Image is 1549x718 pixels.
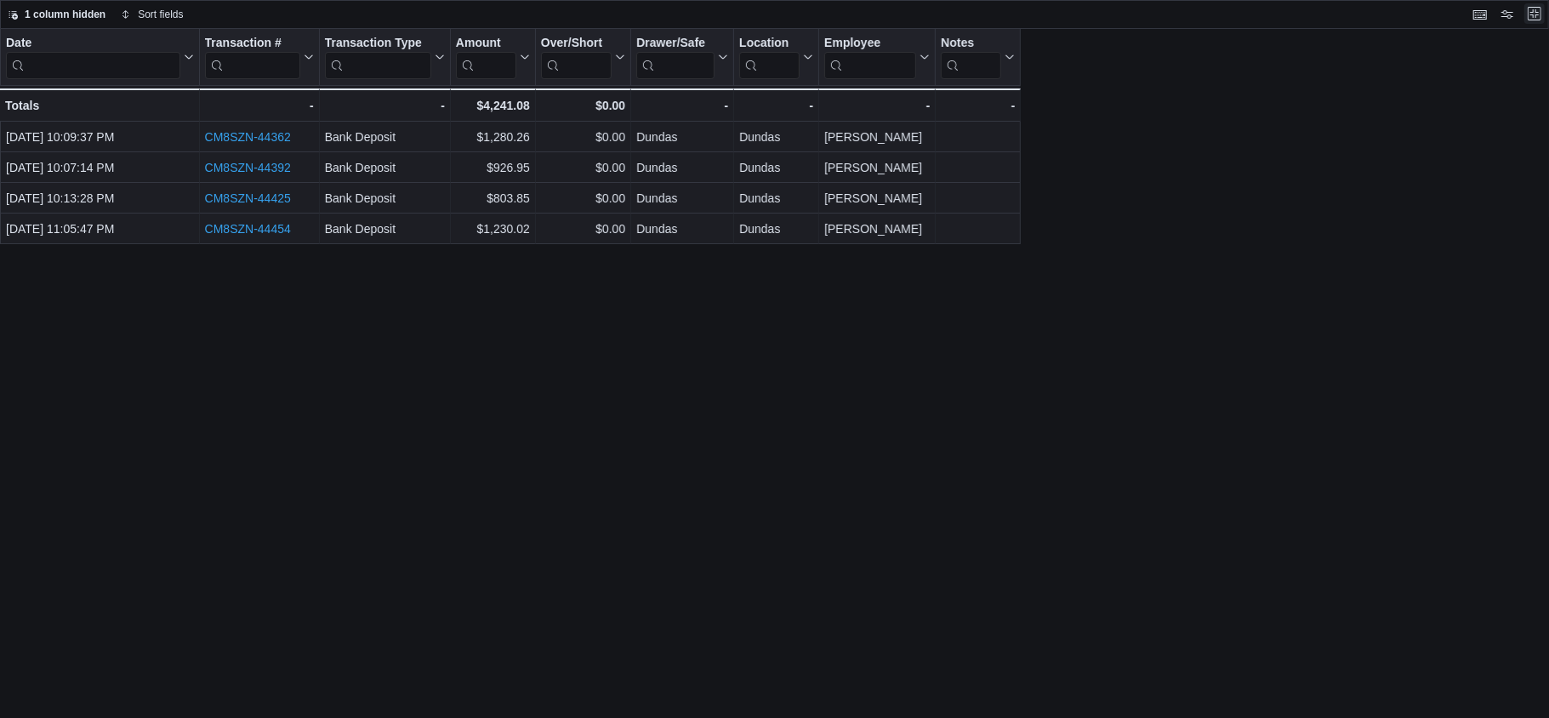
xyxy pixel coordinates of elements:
[739,36,800,52] div: Location
[456,36,516,79] div: Amount
[541,36,625,79] button: Over/Short
[739,188,813,208] div: Dundas
[541,219,625,239] div: $0.00
[824,95,930,116] div: -
[824,157,930,178] div: [PERSON_NAME]
[636,36,715,79] div: Drawer/Safe
[824,36,916,79] div: Employee
[739,127,813,147] div: Dundas
[541,188,625,208] div: $0.00
[541,36,612,52] div: Over/Short
[205,36,300,79] div: Transaction # URL
[325,36,431,52] div: Transaction Type
[541,127,625,147] div: $0.00
[6,188,194,208] div: [DATE] 10:13:28 PM
[325,36,431,79] div: Transaction Type
[824,219,930,239] div: [PERSON_NAME]
[325,188,445,208] div: Bank Deposit
[6,36,194,79] button: Date
[456,95,530,116] div: $4,241.08
[824,36,930,79] button: Employee
[941,36,1001,79] div: Notes
[6,127,194,147] div: [DATE] 10:09:37 PM
[325,219,445,239] div: Bank Deposit
[6,36,180,79] div: Date
[941,36,1015,79] button: Notes
[824,188,930,208] div: [PERSON_NAME]
[739,219,813,239] div: Dundas
[205,36,300,52] div: Transaction #
[456,36,530,79] button: Amount
[456,219,530,239] div: $1,230.02
[541,95,625,116] div: $0.00
[325,36,445,79] button: Transaction Type
[636,157,728,178] div: Dundas
[739,36,800,79] div: Location
[205,191,291,205] a: CM8SZN-44425
[325,157,445,178] div: Bank Deposit
[1524,3,1545,24] button: Exit fullscreen
[138,8,183,21] span: Sort fields
[739,95,813,116] div: -
[636,188,728,208] div: Dundas
[5,95,194,116] div: Totals
[636,36,728,79] button: Drawer/Safe
[824,36,916,52] div: Employee
[205,95,314,116] div: -
[739,157,813,178] div: Dundas
[1497,4,1518,25] button: Display options
[205,36,314,79] button: Transaction #
[6,157,194,178] div: [DATE] 10:07:14 PM
[205,222,291,236] a: CM8SZN-44454
[6,36,180,52] div: Date
[325,127,445,147] div: Bank Deposit
[941,36,1001,52] div: Notes
[636,127,728,147] div: Dundas
[456,188,530,208] div: $803.85
[456,36,516,52] div: Amount
[941,95,1015,116] div: -
[325,95,445,116] div: -
[636,219,728,239] div: Dundas
[456,157,530,178] div: $926.95
[6,219,194,239] div: [DATE] 11:05:47 PM
[636,36,715,52] div: Drawer/Safe
[541,36,612,79] div: Over/Short
[739,36,813,79] button: Location
[541,157,625,178] div: $0.00
[205,130,291,144] a: CM8SZN-44362
[25,8,105,21] span: 1 column hidden
[1470,4,1490,25] button: Keyboard shortcuts
[114,4,190,25] button: Sort fields
[824,127,930,147] div: [PERSON_NAME]
[205,161,291,174] a: CM8SZN-44392
[636,95,728,116] div: -
[456,127,530,147] div: $1,280.26
[1,4,112,25] button: 1 column hidden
